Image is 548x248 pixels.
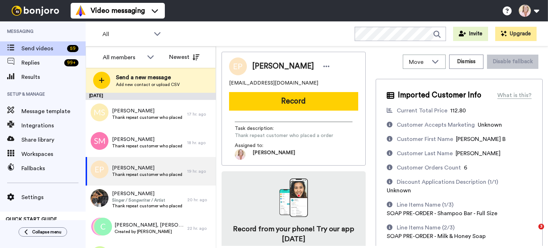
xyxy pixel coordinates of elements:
div: Line Items Name (1/3) [397,201,453,209]
div: 99 + [64,59,78,66]
button: Disable fallback [487,55,538,69]
span: Unknown [478,122,502,128]
img: Image of ELeanor B PErkins [229,57,247,75]
span: Collapse menu [32,229,61,235]
span: Settings [21,193,86,202]
div: 22 hr. ago [187,226,212,231]
span: 3 [538,224,544,229]
span: [PERSON_NAME] B [456,136,506,142]
div: Customer First Name [397,135,453,143]
span: Send videos [21,44,64,53]
img: download [279,178,308,217]
div: Customer Orders Count [397,163,461,172]
div: What is this? [497,91,532,100]
span: Workspaces [21,150,86,158]
span: Created by [PERSON_NAME] [115,229,184,234]
button: Newest [164,50,205,64]
img: sm.png [91,132,108,150]
span: Imported Customer Info [398,90,481,101]
span: Add new contact or upload CSV [116,82,180,87]
span: SOAP PRE-ORDER - Shampoo Bar - Full Size [387,211,497,216]
span: SOAP PRE-ORDER - Milk & Honey Soap [387,233,486,239]
img: ms.png [91,103,108,121]
span: Fallbacks [21,164,86,173]
span: Task description : [235,125,285,132]
img: mg.png [92,218,110,236]
span: Video messaging [91,6,145,16]
span: 112.80 [450,108,466,113]
span: 6 [464,165,467,171]
div: 19 hr. ago [187,168,212,174]
span: All [102,30,150,39]
h4: Record from your phone! Try our app [DATE] [229,224,359,244]
button: Dismiss [449,55,483,69]
div: Line Items Name (2/3) [397,223,455,232]
button: Collapse menu [19,227,67,237]
button: Upgrade [495,27,537,41]
img: ep.png [91,161,108,178]
iframe: Intercom live chat [524,224,541,241]
img: vm-color.svg [75,5,86,16]
span: Send a new message [116,73,180,82]
span: Share library [21,136,86,144]
div: [DATE] [86,93,216,100]
div: Discount Applications Description (1/1) [397,178,498,186]
span: Assigned to: [235,142,285,149]
span: [PERSON_NAME] [112,190,184,197]
span: [PERSON_NAME], [PERSON_NAME] & 9 others [115,222,184,229]
span: [PERSON_NAME] [112,107,184,115]
span: Thank repeat customer who placed a order [112,172,184,177]
div: 59 [67,45,78,52]
span: [PERSON_NAME] [112,165,184,172]
span: Thank repeat customer who placed a order [112,143,184,149]
span: Replies [21,59,61,67]
div: Current Total Price [397,106,447,115]
span: [PERSON_NAME] [112,136,184,143]
img: 36332abc-720e-4467-8b9e-22af4a6fe9c0-1676034223.jpg [235,149,245,160]
span: Singer / Songwriter / Artist [112,197,184,203]
span: Integrations [21,121,86,130]
div: 20 hr. ago [187,197,212,203]
img: kf.png [91,218,109,236]
div: 17 hr. ago [187,111,212,117]
span: [EMAIL_ADDRESS][DOMAIN_NAME] [229,80,318,87]
span: Message template [21,107,86,116]
span: [PERSON_NAME] [456,151,501,156]
div: Customer Accepts Marketing [397,121,475,129]
div: Customer Last Name [397,149,453,158]
span: Unknown [387,188,411,193]
span: Thank repeat customer who placed a order [112,203,184,209]
img: bj-logo-header-white.svg [9,6,62,16]
span: Move [409,58,428,66]
button: Invite [453,27,488,41]
img: c.png [94,218,112,236]
span: Thank repeat customer who placed a order [235,132,333,139]
span: QUICK START GUIDE [6,217,57,222]
button: Record [229,92,358,111]
span: [PERSON_NAME] [252,61,314,72]
div: All members [103,53,143,62]
span: [PERSON_NAME] [253,149,295,160]
img: ef350f62-0453-481e-8d75-f645a3dce709.jpg [91,189,108,207]
div: 18 hr. ago [187,140,212,146]
span: Thank repeat customer who placed a order [112,115,184,120]
span: Results [21,73,86,81]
